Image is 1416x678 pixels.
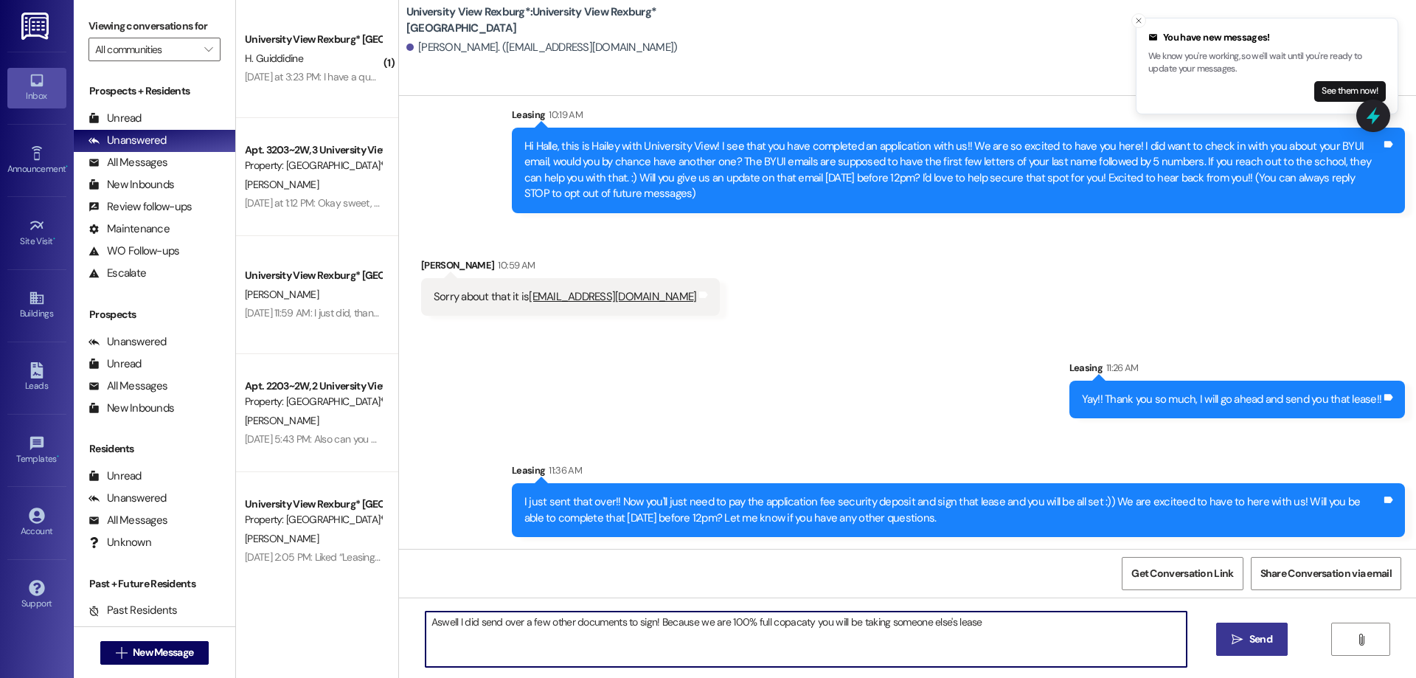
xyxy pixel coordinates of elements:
div: [DATE] 2:05 PM: Liked “Leasing ([GEOGRAPHIC_DATA]*): We don't but thanks for checking” [245,550,630,564]
div: University View Rexburg* [GEOGRAPHIC_DATA] [245,32,381,47]
a: Support [7,575,66,615]
i:  [204,44,212,55]
div: You have new messages! [1148,30,1386,45]
span: [PERSON_NAME] [245,288,319,301]
button: See them now! [1314,81,1386,102]
div: I just sent that over!! Now you'll just need to pay the application fee security deposit and sign... [524,494,1381,526]
label: Viewing conversations for [88,15,221,38]
div: [PERSON_NAME] [421,257,721,278]
span: H. Guiddidine [245,52,303,65]
div: Prospects + Residents [74,83,235,99]
div: Property: [GEOGRAPHIC_DATA]* [245,512,381,527]
div: Past + Future Residents [74,576,235,592]
button: Get Conversation Link [1122,557,1243,590]
div: [DATE] at 1:12 PM: Okay sweet, thank you [245,196,416,210]
div: WO Follow-ups [88,243,179,259]
div: Apt. 2203~2W, 2 University View Rexburg [245,378,381,394]
button: Send [1216,623,1288,656]
div: Leasing [512,463,1405,483]
div: 10:59 AM [494,257,535,273]
div: Property: [GEOGRAPHIC_DATA]* [245,394,381,409]
div: University View Rexburg* [GEOGRAPHIC_DATA] [245,497,381,512]
div: Apt. 3203~2W, 3 University View Rexburg [245,142,381,158]
button: Close toast [1131,13,1146,28]
a: Inbox [7,68,66,108]
div: [DATE] 11:59 AM: I just did, thank you! [245,306,398,319]
p: We know you're working, so we'll wait until you're ready to update your messages. [1148,50,1386,76]
div: Escalate [88,266,146,281]
button: New Message [100,641,209,665]
div: Prospects [74,307,235,322]
a: Templates • [7,431,66,471]
div: Past Residents [88,603,178,618]
div: 11:36 AM [545,463,582,478]
i:  [1232,634,1243,646]
span: Get Conversation Link [1131,566,1233,581]
div: Sorry about that it is [434,289,697,305]
span: [PERSON_NAME] [245,532,319,545]
span: [PERSON_NAME] [245,178,319,191]
span: • [57,452,59,462]
div: [DATE] 5:43 PM: Also can you send me messages to my cell phone number at [PHONE_NUMBER] this is m... [245,432,895,446]
div: Maintenance [88,221,170,237]
span: • [66,162,68,172]
span: Share Conversation via email [1260,566,1392,581]
i:  [1356,634,1367,646]
div: All Messages [88,155,167,170]
div: [PERSON_NAME]. ([EMAIL_ADDRESS][DOMAIN_NAME]) [406,40,678,55]
div: All Messages [88,378,167,394]
div: Unanswered [88,334,167,350]
div: Residents [74,441,235,457]
textarea: Aswell I did send over a few other documents to sign! Because we are 100% full copacaty you will ... [426,612,1187,667]
div: Unread [88,356,142,372]
a: Leads [7,358,66,398]
div: Leasing [512,107,1405,128]
span: Send [1249,632,1272,647]
div: University View Rexburg* [GEOGRAPHIC_DATA] [245,268,381,283]
div: Review follow-ups [88,199,192,215]
div: Property: [GEOGRAPHIC_DATA]* [245,158,381,173]
div: Unread [88,468,142,484]
div: Unread [88,111,142,126]
div: Unanswered [88,491,167,506]
div: New Inbounds [88,401,174,416]
input: All communities [95,38,197,61]
button: Share Conversation via email [1251,557,1401,590]
span: [PERSON_NAME] [245,414,319,427]
div: Leasing [1069,360,1406,381]
span: • [53,234,55,244]
div: All Messages [88,513,167,528]
div: [DATE] at 3:23 PM: I have a question Can I keep few things of mine in the apartment [DATE] or [DA... [245,70,757,83]
i:  [116,647,127,659]
span: New Message [133,645,193,660]
div: Hi Halle, this is Hailey with University View! I see that you have completed an application with ... [524,139,1381,202]
a: Buildings [7,286,66,325]
div: Unanswered [88,133,167,148]
a: Site Visit • [7,213,66,253]
div: 10:19 AM [545,107,583,122]
b: University View Rexburg*: University View Rexburg* [GEOGRAPHIC_DATA] [406,4,701,36]
a: [EMAIL_ADDRESS][DOMAIN_NAME] [529,289,696,304]
div: New Inbounds [88,177,174,193]
div: 11:26 AM [1103,360,1139,376]
img: ResiDesk Logo [21,13,52,40]
div: Unknown [88,535,151,550]
a: Account [7,503,66,543]
div: Yay!! Thank you so much, I will go ahead and send you that lease!! [1082,392,1382,407]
